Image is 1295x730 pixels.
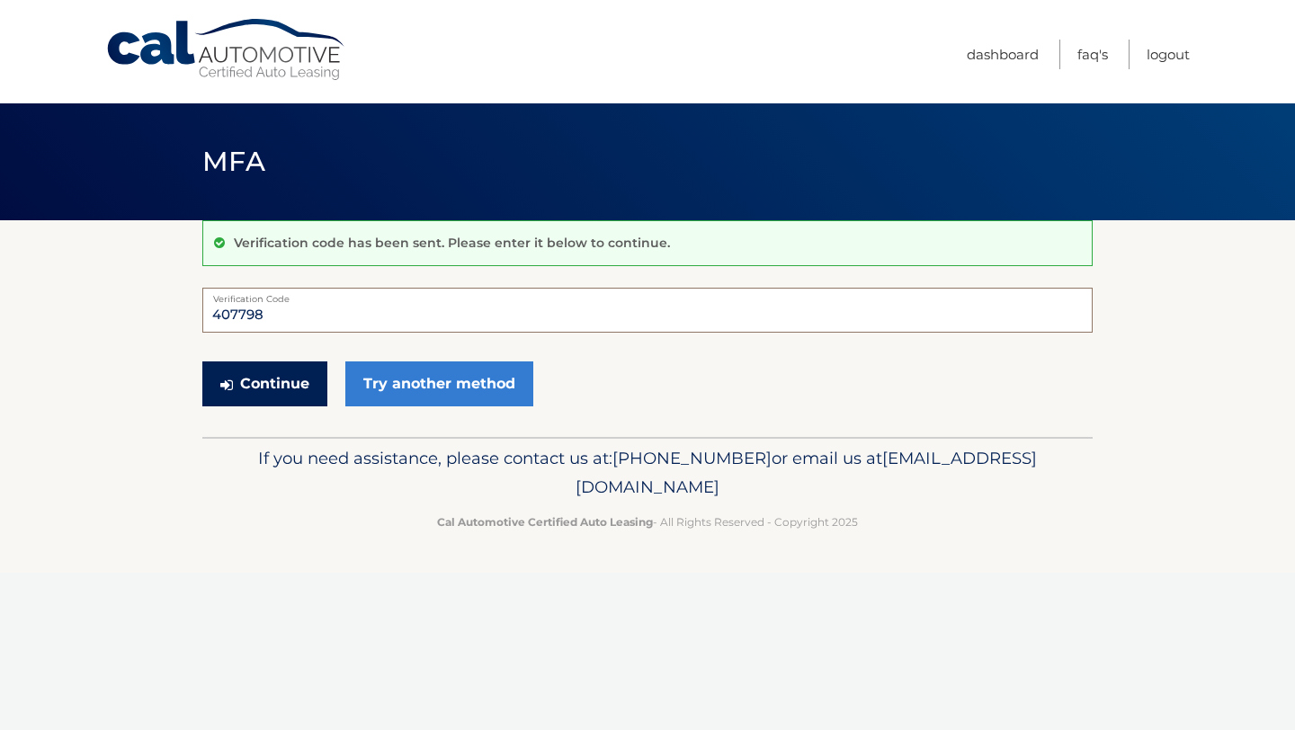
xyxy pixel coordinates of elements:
[202,145,265,178] span: MFA
[214,444,1081,502] p: If you need assistance, please contact us at: or email us at
[1147,40,1190,69] a: Logout
[202,288,1093,333] input: Verification Code
[105,18,348,82] a: Cal Automotive
[202,288,1093,302] label: Verification Code
[576,448,1037,497] span: [EMAIL_ADDRESS][DOMAIN_NAME]
[202,361,327,406] button: Continue
[1077,40,1108,69] a: FAQ's
[214,512,1081,531] p: - All Rights Reserved - Copyright 2025
[612,448,772,468] span: [PHONE_NUMBER]
[967,40,1039,69] a: Dashboard
[234,235,670,251] p: Verification code has been sent. Please enter it below to continue.
[345,361,533,406] a: Try another method
[437,515,653,529] strong: Cal Automotive Certified Auto Leasing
